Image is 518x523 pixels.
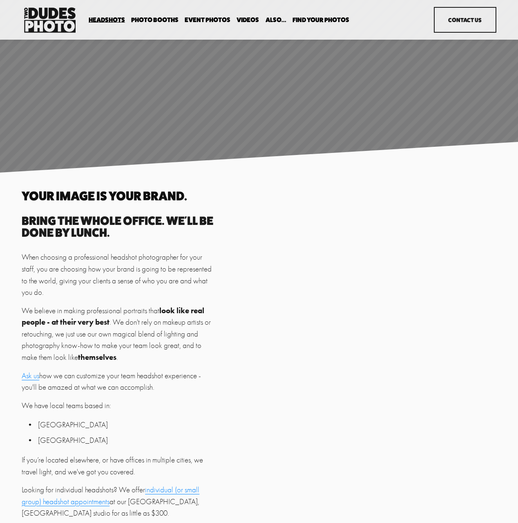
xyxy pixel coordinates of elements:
[434,7,496,33] a: Contact Us
[22,485,199,506] a: individual (or small group) headshot appointments
[131,16,179,24] a: folder dropdown
[89,16,125,24] a: folder dropdown
[292,17,349,23] span: Find Your Photos
[237,16,259,24] a: Videos
[78,352,116,362] strong: themselves
[22,484,217,519] p: Looking for individual headshots? We offer at our [GEOGRAPHIC_DATA], [GEOGRAPHIC_DATA] studio for...
[22,251,217,298] p: When choosing a professional headshot photographer for your staff, you are choosing how your bran...
[292,16,349,24] a: folder dropdown
[22,5,78,35] img: Two Dudes Photo | Headshots, Portraits &amp; Photo Booths
[38,435,217,447] p: [GEOGRAPHIC_DATA]
[22,400,217,412] p: We have local teams based in:
[266,17,286,23] span: Also...
[22,454,217,478] p: If you’re located elsewhere, or have offices in multiple cities, we travel light, and we've got y...
[89,17,125,23] span: Headshots
[185,16,230,24] a: Event Photos
[22,305,217,364] p: We believe in making professional portraits that . We don't rely on makeup artists or retouching,...
[22,370,217,393] p: how we can customize your team headshot experience - you'll be amazed at what we can accomplish.
[131,17,179,23] span: Photo Booths
[266,16,286,24] a: folder dropdown
[22,190,217,202] h2: Your image is your brand.
[38,419,217,431] p: [GEOGRAPHIC_DATA]
[22,371,39,380] a: Ask us
[22,215,217,238] h3: Bring the whole office. We'll be done by lunch.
